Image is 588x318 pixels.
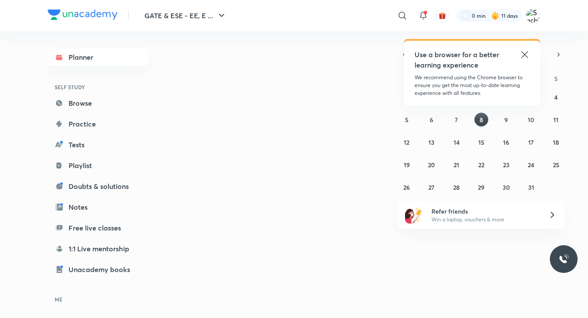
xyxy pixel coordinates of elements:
a: Company Logo [48,10,118,22]
a: Planner [48,49,148,66]
img: avatar [438,12,446,19]
a: Tests [48,136,148,153]
button: October 14, 2025 [450,135,464,149]
abbr: October 20, 2025 [428,161,435,169]
button: October 5, 2025 [400,113,414,127]
abbr: October 22, 2025 [478,161,484,169]
abbr: October 29, 2025 [478,183,484,191]
abbr: October 10, 2025 [528,116,534,124]
button: October 4, 2025 [549,90,563,104]
button: October 11, 2025 [549,113,563,127]
a: Browse [48,94,148,112]
abbr: Saturday [554,75,558,83]
button: October 10, 2025 [524,113,538,127]
button: October 15, 2025 [474,135,488,149]
abbr: October 17, 2025 [528,138,534,146]
a: Doubts & solutions [48,178,148,195]
abbr: October 12, 2025 [404,138,409,146]
abbr: October 5, 2025 [405,116,408,124]
button: October 29, 2025 [474,180,488,194]
button: October 24, 2025 [524,158,538,172]
button: avatar [435,9,449,23]
img: streak [491,11,500,20]
a: Notes [48,198,148,216]
abbr: October 4, 2025 [554,93,558,101]
abbr: October 11, 2025 [553,116,559,124]
h5: Use a browser for a better learning experience [415,49,501,70]
button: October 19, 2025 [400,158,414,172]
button: October 28, 2025 [450,180,464,194]
abbr: October 13, 2025 [428,138,434,146]
img: referral [405,206,422,224]
abbr: October 25, 2025 [553,161,559,169]
p: Win a laptop, vouchers & more [431,216,538,224]
abbr: October 28, 2025 [453,183,460,191]
button: October 21, 2025 [450,158,464,172]
button: October 18, 2025 [549,135,563,149]
a: 1:1 Live mentorship [48,240,148,257]
a: Practice [48,115,148,133]
button: October 13, 2025 [425,135,438,149]
abbr: October 15, 2025 [478,138,484,146]
img: Sachin Sonkar [526,8,540,23]
button: October 8, 2025 [474,113,488,127]
abbr: October 26, 2025 [403,183,410,191]
abbr: October 9, 2025 [504,116,508,124]
button: October 20, 2025 [425,158,438,172]
abbr: October 18, 2025 [553,138,559,146]
abbr: October 7, 2025 [455,116,458,124]
abbr: October 19, 2025 [404,161,410,169]
button: October 22, 2025 [474,158,488,172]
abbr: October 30, 2025 [503,183,510,191]
a: Unacademy books [48,261,148,278]
h6: ME [48,292,148,307]
img: Company Logo [48,10,118,20]
h6: SELF STUDY [48,80,148,94]
h6: Refer friends [431,207,538,216]
p: We recommend using the Chrome browser to ensure you get the most up-to-date learning experience w... [415,74,530,97]
button: October 23, 2025 [499,158,513,172]
abbr: October 8, 2025 [480,116,483,124]
button: October 9, 2025 [499,113,513,127]
a: Free live classes [48,219,148,237]
button: October 7, 2025 [450,113,464,127]
a: Playlist [48,157,148,174]
img: ttu [559,254,569,264]
button: October 16, 2025 [499,135,513,149]
abbr: October 6, 2025 [430,116,433,124]
button: October 6, 2025 [425,113,438,127]
button: October 17, 2025 [524,135,538,149]
button: October 26, 2025 [400,180,414,194]
abbr: October 14, 2025 [454,138,460,146]
button: October 30, 2025 [499,180,513,194]
abbr: October 27, 2025 [428,183,434,191]
abbr: October 16, 2025 [503,138,509,146]
abbr: October 21, 2025 [454,161,459,169]
abbr: October 23, 2025 [503,161,510,169]
button: October 27, 2025 [425,180,438,194]
button: October 12, 2025 [400,135,414,149]
button: October 25, 2025 [549,158,563,172]
abbr: October 31, 2025 [528,183,534,191]
button: October 31, 2025 [524,180,538,194]
button: GATE & ESE - EE, E ... [139,7,232,24]
abbr: October 24, 2025 [528,161,534,169]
